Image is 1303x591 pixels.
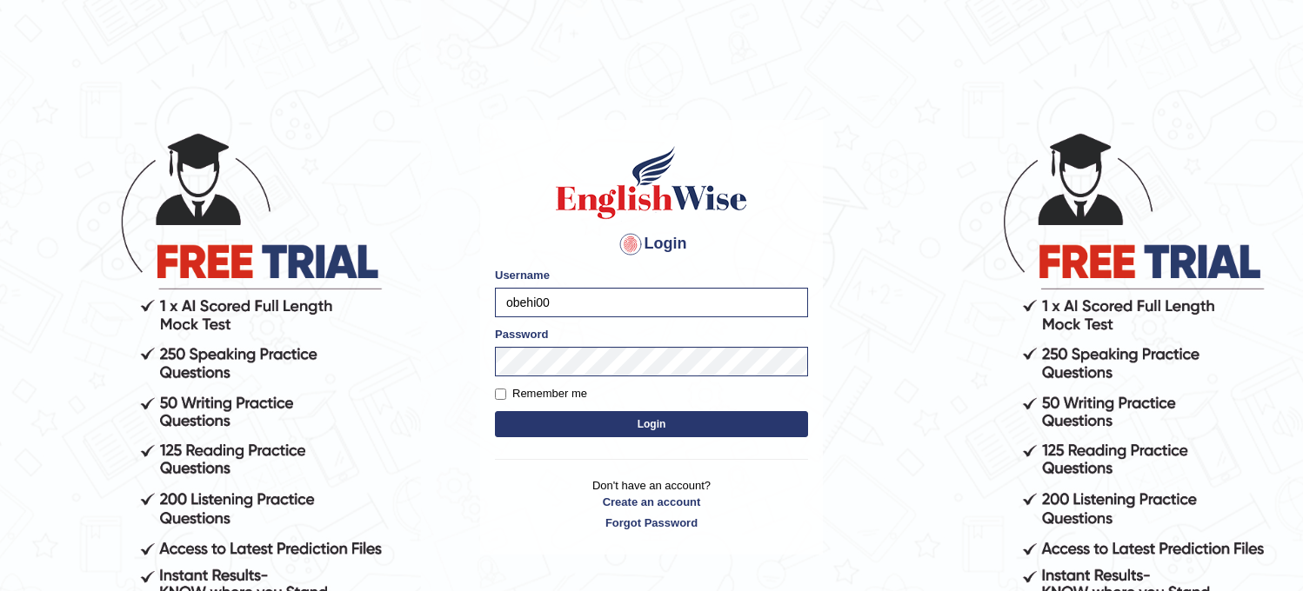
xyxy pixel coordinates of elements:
a: Forgot Password [495,515,808,531]
p: Don't have an account? [495,477,808,531]
label: Password [495,326,548,342]
img: Logo of English Wise sign in for intelligent practice with AI [552,143,751,222]
label: Username [495,267,550,283]
label: Remember me [495,385,587,402]
a: Create an account [495,494,808,510]
button: Login [495,411,808,437]
h4: Login [495,230,808,258]
input: Remember me [495,388,506,400]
